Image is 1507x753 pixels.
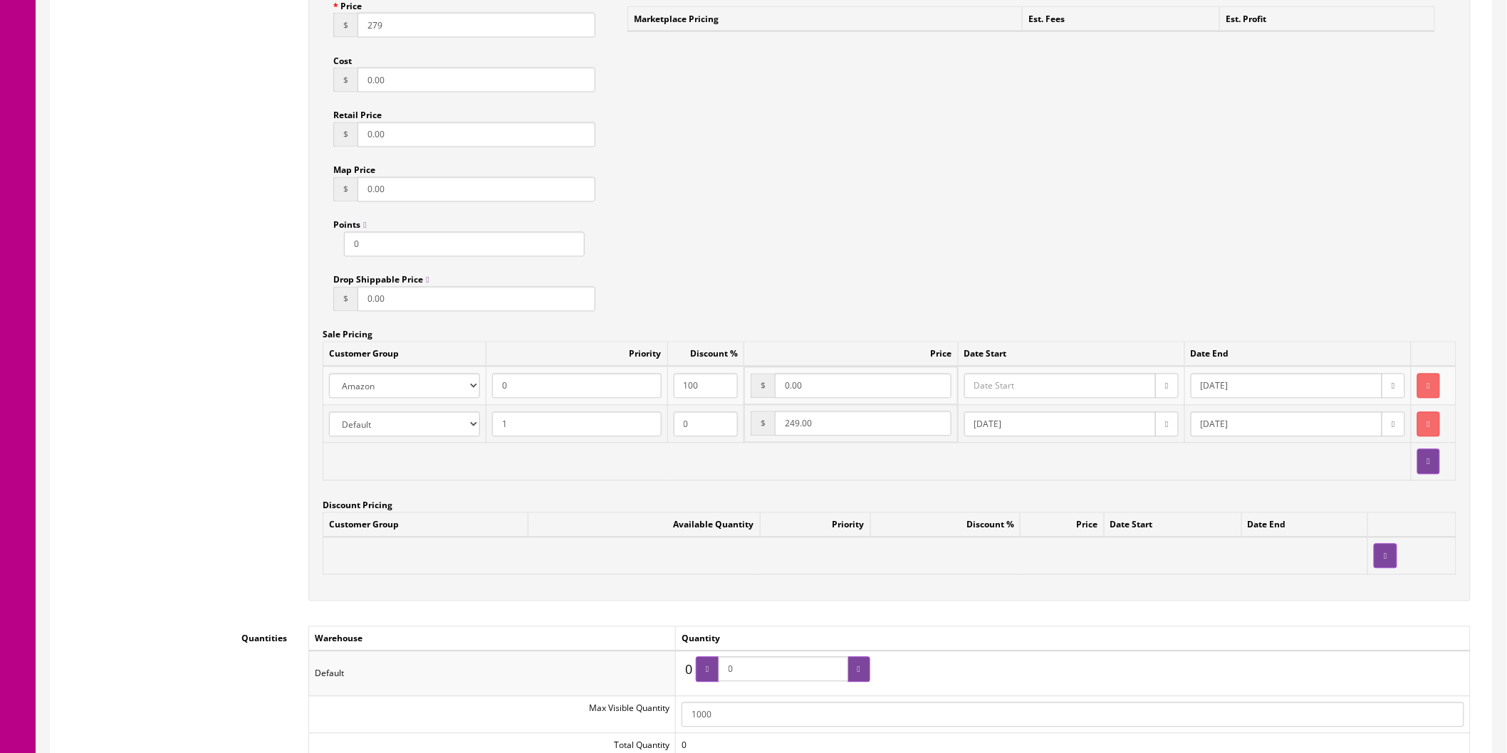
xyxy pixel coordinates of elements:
span: $ [333,287,358,312]
span: Max Visible Quantity [589,702,669,715]
td: Priority [486,342,667,367]
input: This should be a number with up to 2 decimal places. [358,177,595,202]
input: % [674,374,738,399]
span: Tweeter/Midrange Crossover Frequency : 2500Hz [43,228,248,238]
span: Height : 4.15" (10.60 cm) [43,95,145,105]
td: Default [309,651,676,697]
td: Date End [1184,342,1411,367]
input: Date End [1191,412,1383,437]
span: $ [751,411,775,436]
span: Depth : 5.55" (14.10 cm) [43,125,143,135]
span: Lower and Upper -3dB Limits : 84 Hz → 26,000 Hz [43,199,251,209]
td: Discount % [667,342,744,367]
td: Price [744,342,958,367]
b: Specification: [14,56,75,67]
td: Marketplace Pricing [628,7,1023,32]
label: Map Price [333,158,375,177]
input: Available Quantity [492,412,661,437]
td: Available Quantity [528,512,760,537]
span: Mounting Type : 1/4" 20 Threaded Insert or Keyhole Hanger [43,258,288,268]
input: Points [344,232,585,257]
td: Customer Group [323,512,528,537]
span: $ [333,68,358,93]
td: Customer Group [323,342,486,367]
span: 0 [682,658,696,683]
span: Front Array Driver Complement : (1) 1" (2.54 cm) Terylene Dome Tweeter, (4) 3" (7.62 cm) Bi-lamin... [43,154,524,164]
span: Inputs : Nickel-plated 5-way binding posts [43,243,214,253]
input: This should be a number with up to 2 decimal places. [358,13,595,38]
label: Quantities [61,626,298,646]
span: Qty Included : 1 [43,80,108,90]
td: Priority [760,512,870,537]
td: Date End [1241,512,1368,537]
input: Date Start [964,374,1157,399]
span: Drop Shippable Price [333,274,429,286]
td: Date Start [1104,512,1241,537]
td: Est. Fees [1023,7,1220,32]
label: Discount Pricing [323,493,392,512]
td: Discount % [870,512,1020,537]
td: Price [1021,512,1105,537]
input: This should be a number with up to 2 decimal places. [358,68,595,93]
td: Est. Profit [1220,7,1435,32]
input: Date Start [964,412,1157,437]
td: Date Start [958,342,1184,367]
input: This should be a number with up to 2 decimal places. [775,411,951,436]
span: $ [333,177,358,202]
span: Width : 24.4" (62.00 cm) [43,110,142,120]
span: Recommended Amplifier Power Per Channel : 25 [PERSON_NAME] → 200 [PERSON_NAME] [43,214,432,224]
span: Weight : 14 lbs (6.4 kg) [43,139,137,150]
input: % [674,412,738,437]
input: This should be a number with up to 2 decimal places. [775,374,951,399]
input: Date End [1191,374,1383,399]
span: Points [333,219,366,231]
label: Sale Pricing [323,322,372,342]
label: Cost [333,48,352,68]
td: Quantity [676,626,1471,651]
td: Warehouse [309,626,676,651]
span: $ [333,13,358,38]
span: Total Frequency Response : 57 Hz → 40,000 Hz [43,184,241,194]
label: Retail Price [333,103,382,122]
input: Available Quantity [492,374,661,399]
input: This should be a number with up to 2 decimal places. [358,122,595,147]
span: $ [333,122,358,147]
span: Enclosure Type : Two front ports [43,169,175,179]
span: $ [751,374,775,399]
input: This should be a number with up to 2 decimal places. [358,287,595,312]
